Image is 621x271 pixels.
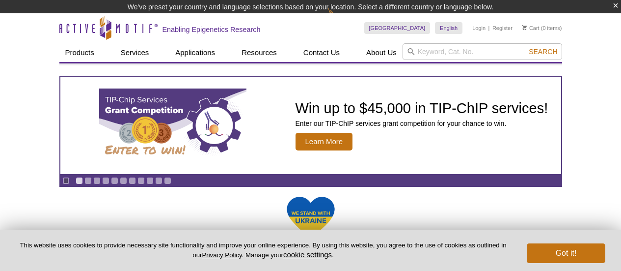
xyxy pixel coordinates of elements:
a: TIP-ChIP Services Grant Competition Win up to $45,000 in TIP-ChIP services! Enter our TIP-ChIP se... [60,77,561,174]
a: Go to slide 5 [111,177,118,184]
img: TIP-ChIP Services Grant Competition [99,89,246,162]
a: Go to slide 1 [76,177,83,184]
h2: Win up to $45,000 in TIP-ChIP services! [296,101,548,116]
button: cookie settings [283,250,332,259]
li: | [488,22,490,34]
a: Go to slide 6 [120,177,127,184]
a: Applications [169,43,221,62]
article: TIP-ChIP Services Grant Competition [60,77,561,174]
img: Change Here [328,7,354,30]
a: Login [472,25,486,31]
a: Cart [522,25,540,31]
span: Search [529,48,557,56]
a: Products [59,43,100,62]
a: Go to slide 9 [146,177,154,184]
a: Go to slide 3 [93,177,101,184]
a: Resources [236,43,283,62]
a: Services [115,43,155,62]
a: Go to slide 10 [155,177,162,184]
a: About Us [360,43,403,62]
a: Privacy Policy [202,251,242,259]
a: Go to slide 8 [137,177,145,184]
span: Learn More [296,133,353,151]
button: Search [526,47,560,56]
img: We Stand With Ukraine [286,196,335,240]
h2: Enabling Epigenetics Research [162,25,261,34]
a: Go to slide 2 [84,177,92,184]
a: Go to slide 11 [164,177,171,184]
a: Register [492,25,513,31]
button: Got it! [527,243,605,263]
a: English [435,22,462,34]
a: Contact Us [297,43,346,62]
a: Go to slide 4 [102,177,109,184]
a: Toggle autoplay [62,177,70,184]
a: Go to slide 7 [129,177,136,184]
li: (0 items) [522,22,562,34]
a: [GEOGRAPHIC_DATA] [364,22,431,34]
input: Keyword, Cat. No. [403,43,562,60]
img: Your Cart [522,25,527,30]
p: This website uses cookies to provide necessary site functionality and improve your online experie... [16,241,511,260]
p: Enter our TIP-ChIP services grant competition for your chance to win. [296,119,548,128]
